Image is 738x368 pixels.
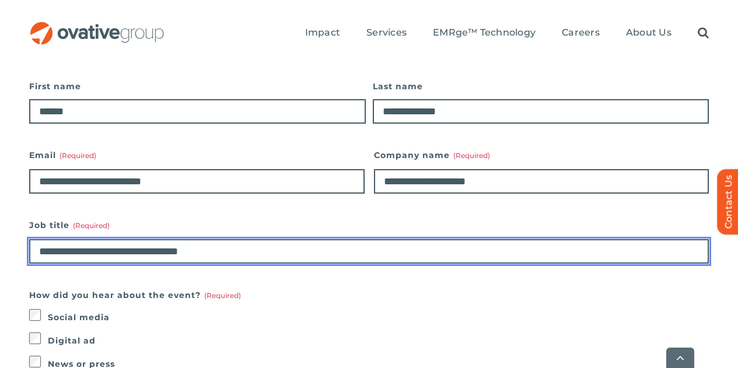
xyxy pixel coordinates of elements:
label: Company name [374,147,709,163]
nav: Menu [305,15,709,52]
span: Impact [305,27,340,38]
label: Last name [373,78,709,94]
span: (Required) [60,151,96,160]
span: Careers [562,27,600,38]
a: Services [366,27,407,40]
span: (Required) [73,221,110,230]
label: Digital ad [48,332,709,349]
label: Job title [29,217,709,233]
label: First name [29,78,366,94]
span: About Us [626,27,671,38]
span: (Required) [453,151,490,160]
a: EMRge™ Technology [433,27,536,40]
span: Services [366,27,407,38]
legend: How did you hear about the event? [29,287,241,303]
label: Email [29,147,365,163]
a: Impact [305,27,340,40]
a: About Us [626,27,671,40]
label: Social media [48,309,709,325]
span: EMRge™ Technology [433,27,536,38]
a: OG_Full_horizontal_RGB [29,20,165,31]
a: Careers [562,27,600,40]
a: Search [698,27,709,40]
span: (Required) [204,291,241,300]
